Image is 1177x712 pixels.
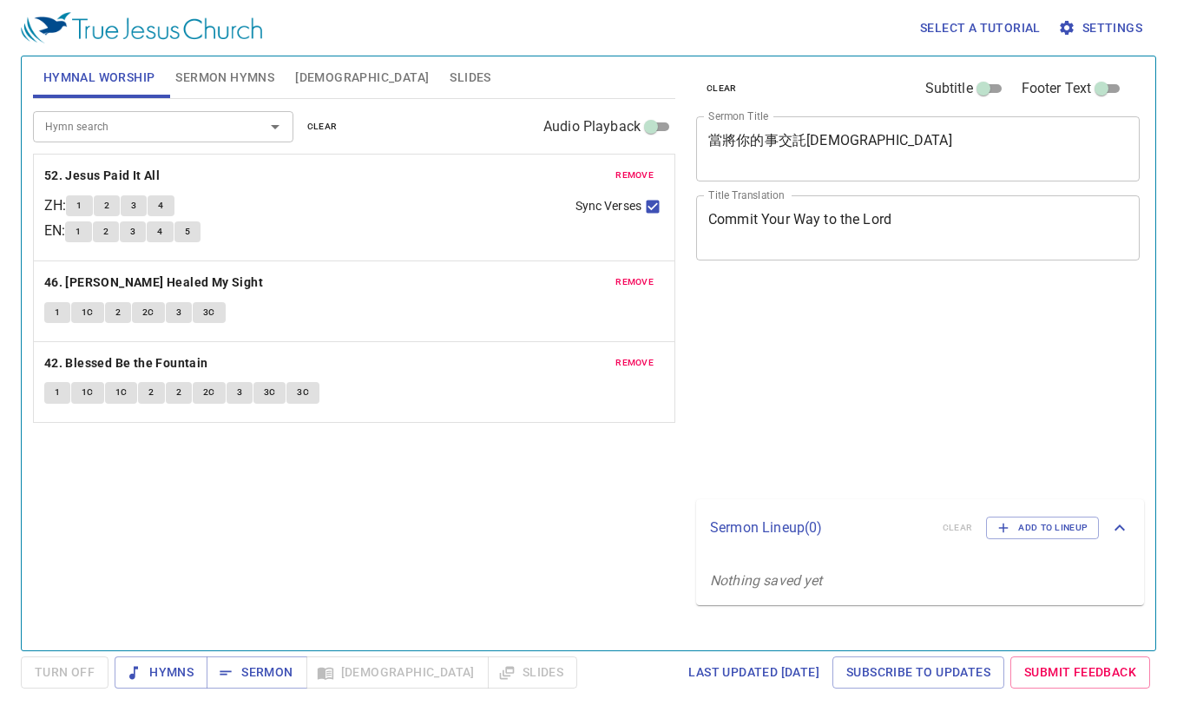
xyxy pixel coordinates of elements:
button: Sermon [207,656,306,689]
span: Last updated [DATE] [688,662,819,683]
span: Slides [450,67,490,89]
span: 1C [115,385,128,400]
button: 2 [93,221,119,242]
span: clear [307,119,338,135]
span: 5 [185,224,190,240]
button: 4 [147,221,173,242]
span: 3 [130,224,135,240]
button: 4 [148,195,174,216]
span: Settings [1062,17,1142,39]
span: 1 [55,385,60,400]
span: 4 [157,224,162,240]
a: Submit Feedback [1010,656,1150,689]
span: 1 [76,198,82,214]
button: 3 [121,195,147,216]
button: 42. Blessed Be the Fountain [44,353,211,374]
button: 1 [65,221,91,242]
button: Add to Lineup [986,517,1099,539]
span: 2 [104,198,109,214]
span: Footer Text [1022,78,1092,99]
button: remove [605,353,664,373]
span: 4 [158,198,163,214]
span: 3C [264,385,276,400]
button: 1 [66,195,92,216]
button: 2C [193,382,226,403]
button: 2 [138,382,164,403]
button: 46. [PERSON_NAME] Healed My Sight [44,272,266,293]
button: 3C [286,382,319,403]
b: 52. Jesus Paid It All [44,165,160,187]
span: remove [615,355,654,371]
button: 2C [132,302,165,323]
span: 2C [203,385,215,400]
span: 1C [82,305,94,320]
span: remove [615,168,654,183]
button: 52. Jesus Paid It All [44,165,163,187]
button: remove [605,272,664,293]
span: 1 [55,305,60,320]
span: 3C [203,305,215,320]
span: Select a tutorial [920,17,1041,39]
button: clear [297,116,348,137]
span: Add to Lineup [997,520,1088,536]
button: 3C [193,302,226,323]
button: 5 [174,221,201,242]
span: 1C [82,385,94,400]
button: 3C [253,382,286,403]
button: 1C [71,302,104,323]
a: Subscribe to Updates [832,656,1004,689]
span: [DEMOGRAPHIC_DATA] [295,67,429,89]
a: Last updated [DATE] [681,656,826,689]
button: 2 [94,195,120,216]
span: clear [707,81,737,96]
span: 2 [103,224,108,240]
span: 3 [176,305,181,320]
b: 42. Blessed Be the Fountain [44,353,208,374]
p: ZH : [44,195,66,216]
b: 46. [PERSON_NAME] Healed My Sight [44,272,263,293]
span: 3 [237,385,242,400]
span: 2 [148,385,154,400]
span: Audio Playback [543,116,641,137]
img: True Jesus Church [21,12,262,43]
textarea: Commit Your Way to the Lord [708,211,1128,244]
button: 3 [166,302,192,323]
span: 3 [131,198,136,214]
button: Hymns [115,656,207,689]
button: Open [263,115,287,139]
span: 2 [176,385,181,400]
p: Sermon Lineup ( 0 ) [710,518,929,538]
span: Hymnal Worship [43,67,155,89]
button: clear [696,78,747,99]
span: 2C [142,305,155,320]
span: remove [615,274,654,290]
button: 1C [71,382,104,403]
iframe: from-child [689,279,1053,492]
button: Settings [1055,12,1149,44]
div: Sermon Lineup(0)clearAdd to Lineup [696,499,1144,557]
span: Sync Verses [575,197,641,215]
button: 2 [166,382,192,403]
button: 2 [105,302,131,323]
button: 3 [227,382,253,403]
span: Sermon [220,662,293,683]
span: Subscribe to Updates [846,662,990,683]
i: Nothing saved yet [710,572,823,589]
button: 1 [44,302,70,323]
button: remove [605,165,664,186]
span: 1 [76,224,81,240]
button: 3 [120,221,146,242]
textarea: 當將你的事交託[DEMOGRAPHIC_DATA] [708,132,1128,165]
span: Subtitle [925,78,973,99]
span: Submit Feedback [1024,662,1136,683]
span: Hymns [128,662,194,683]
button: 1 [44,382,70,403]
span: 2 [115,305,121,320]
p: EN : [44,221,65,241]
span: 3C [297,385,309,400]
button: Select a tutorial [913,12,1048,44]
button: 1C [105,382,138,403]
span: Sermon Hymns [175,67,274,89]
